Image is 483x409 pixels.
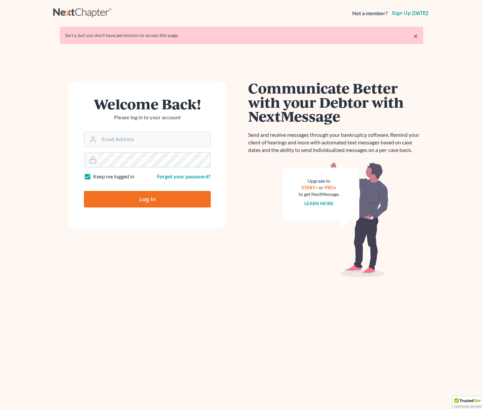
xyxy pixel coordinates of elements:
[84,114,211,121] p: Please log in to your account
[302,185,318,190] a: START+
[84,191,211,207] input: Log In
[319,185,324,190] span: or
[283,162,389,278] img: nextmessage_bg-59042aed3d76b12b5cd301f8e5b87938c9018125f34e5fa2b7a6b67550977c72.svg
[248,131,423,154] p: Send and receive messages through your bankruptcy software. Remind your client of hearings and mo...
[299,178,340,184] div: Upgrade to
[325,185,337,190] a: PRO+
[99,132,210,147] input: Email Address
[248,81,423,123] h1: Communicate Better with your Debtor with NextMessage
[157,173,211,179] a: Forgot your password?
[93,173,134,180] label: Keep me logged in
[352,10,388,17] strong: Not a member?
[453,396,483,409] div: TrustedSite Certified
[299,191,340,198] div: to get NextMessage.
[65,32,418,39] div: Sorry, but you don't have permission to access this page
[390,11,430,16] a: Sign up [DATE]!
[413,32,418,40] a: ×
[305,201,334,206] a: Learn more
[84,97,211,111] h1: Welcome Back!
